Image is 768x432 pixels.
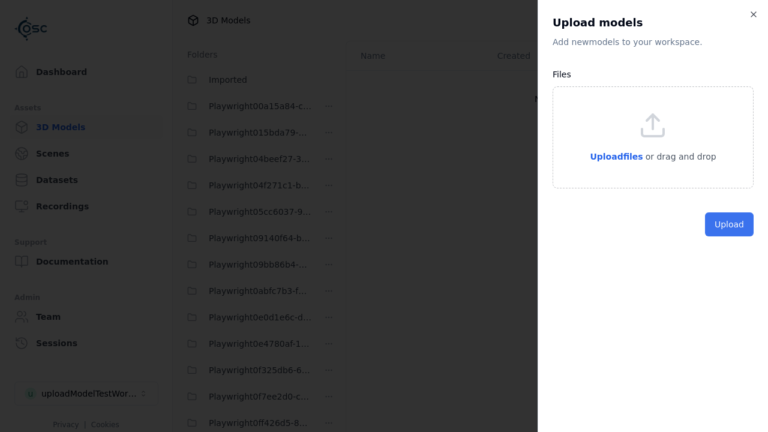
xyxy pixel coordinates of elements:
[553,36,754,48] p: Add new model s to your workspace.
[643,149,716,164] p: or drag and drop
[553,70,571,79] label: Files
[553,14,754,31] h2: Upload models
[705,212,754,236] button: Upload
[590,152,643,161] span: Upload files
